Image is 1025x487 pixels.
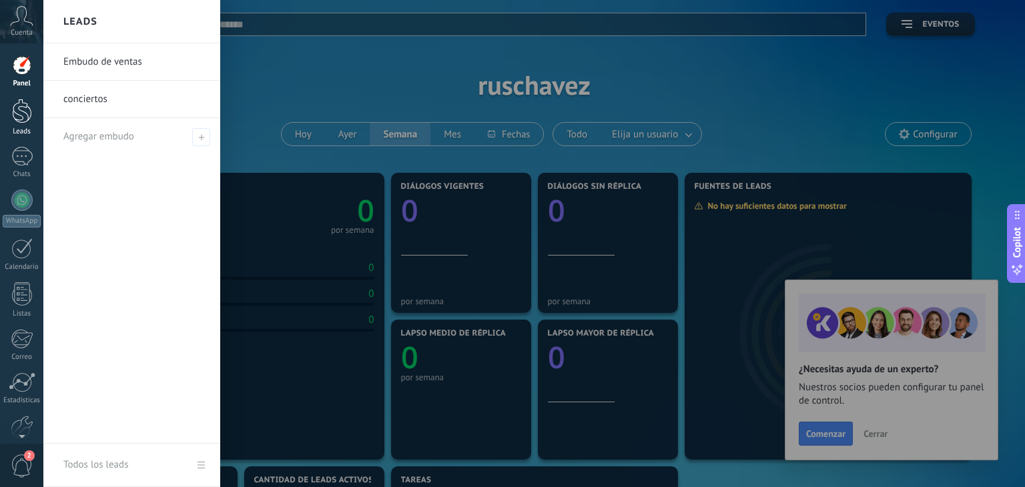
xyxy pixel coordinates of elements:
[3,170,41,179] div: Chats
[3,310,41,318] div: Listas
[63,81,207,118] a: conciertos
[3,215,41,227] div: WhatsApp
[11,29,33,37] span: Cuenta
[3,396,41,405] div: Estadísticas
[3,79,41,88] div: Panel
[3,353,41,362] div: Correo
[24,450,35,461] span: 2
[63,1,97,43] h2: Leads
[3,127,41,136] div: Leads
[1010,227,1024,258] span: Copilot
[192,128,210,146] span: Agregar embudo
[63,43,207,81] a: Embudo de ventas
[43,444,220,487] a: Todos los leads
[3,263,41,272] div: Calendario
[63,446,128,484] div: Todos los leads
[63,130,134,143] span: Agregar embudo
